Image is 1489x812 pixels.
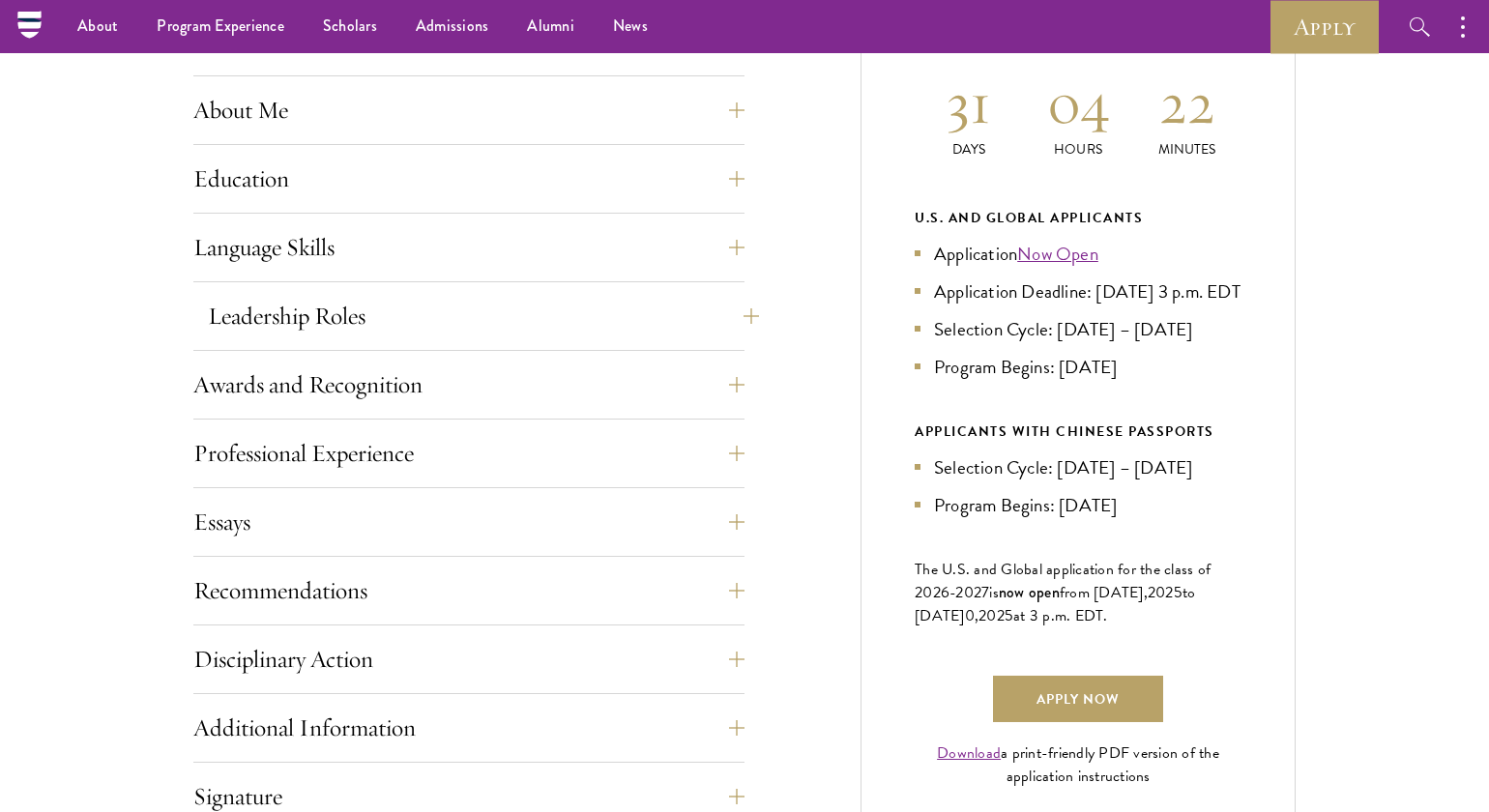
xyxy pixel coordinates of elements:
button: Professional Experience [193,430,744,477]
button: Recommendations [193,567,744,614]
span: The U.S. and Global application for the class of 202 [915,558,1211,604]
div: a print-friendly PDF version of the application instructions [915,741,1241,788]
button: Leadership Roles [208,293,759,339]
div: APPLICANTS WITH CHINESE PASSPORTS [915,420,1241,444]
button: Education [193,156,744,202]
li: Selection Cycle: [DATE] – [DATE] [915,315,1241,343]
div: U.S. and Global Applicants [915,206,1241,230]
a: Apply Now [993,676,1163,722]
li: Application Deadline: [DATE] 3 p.m. EDT [915,277,1241,305]
button: About Me [193,87,744,133]
span: 6 [941,581,949,604]
p: Minutes [1132,139,1241,159]
li: Application [915,240,1241,268]
span: 0 [965,604,975,627]
h2: 31 [915,67,1024,139]
button: Essays [193,499,744,545]
span: -202 [949,581,981,604]
span: , [975,604,978,627]
li: Selection Cycle: [DATE] – [DATE] [915,453,1241,481]
li: Program Begins: [DATE] [915,353,1241,381]
span: 5 [1005,604,1013,627]
span: to [DATE] [915,581,1195,627]
h2: 04 [1024,67,1133,139]
a: Download [937,741,1001,765]
button: Disciplinary Action [193,636,744,682]
span: 202 [1148,581,1174,604]
h2: 22 [1132,67,1241,139]
button: Additional Information [193,705,744,751]
span: at 3 p.m. EDT. [1013,604,1108,627]
button: Awards and Recognition [193,362,744,408]
a: Now Open [1017,240,1098,268]
span: now open [999,581,1060,603]
span: 5 [1174,581,1182,604]
p: Days [915,139,1024,159]
span: from [DATE], [1060,581,1148,604]
span: is [989,581,999,604]
span: 7 [981,581,989,604]
button: Language Skills [193,224,744,271]
p: Hours [1024,139,1133,159]
span: 202 [978,604,1005,627]
li: Program Begins: [DATE] [915,491,1241,519]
